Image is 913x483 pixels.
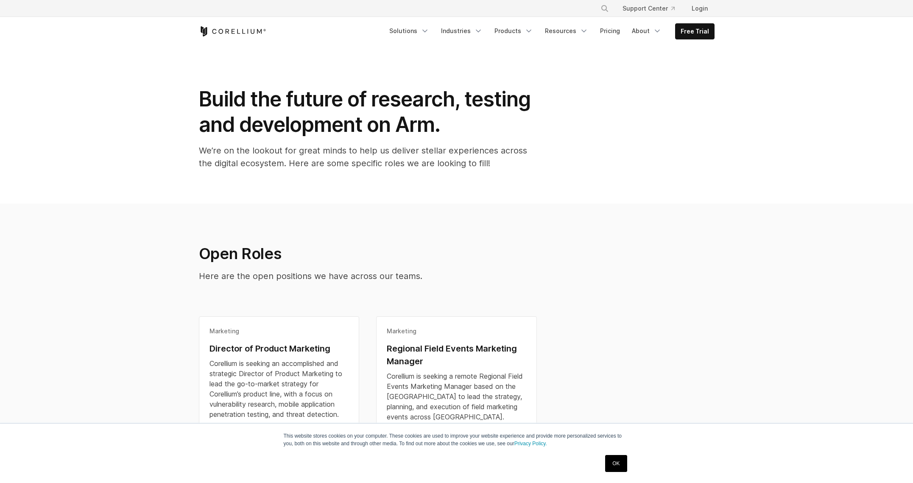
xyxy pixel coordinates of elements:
[209,327,349,335] div: Marketing
[199,87,538,137] h1: Build the future of research, testing and development on Arm.
[376,316,537,459] a: MarketingRegional Field Events Marketing ManagerCorellium is seeking a remote Regional Field Even...
[616,1,681,16] a: Support Center
[685,1,715,16] a: Login
[489,23,538,39] a: Products
[590,1,715,16] div: Navigation Menu
[384,23,434,39] a: Solutions
[676,24,714,39] a: Free Trial
[627,23,667,39] a: About
[284,432,630,447] p: This website stores cookies on your computer. These cookies are used to improve your website expe...
[514,441,547,447] a: Privacy Policy.
[384,23,715,39] div: Navigation Menu
[595,23,625,39] a: Pricing
[387,327,526,335] div: Marketing
[436,23,488,39] a: Industries
[605,455,627,472] a: OK
[540,23,593,39] a: Resources
[199,244,581,263] h2: Open Roles
[387,342,526,368] div: Regional Field Events Marketing Manager
[597,1,612,16] button: Search
[199,26,266,36] a: Corellium Home
[387,371,526,422] div: Corellium is seeking a remote Regional Field Events Marketing Manager based on the [GEOGRAPHIC_DA...
[209,342,349,355] div: Director of Product Marketing
[209,358,349,419] div: Corellium is seeking an accomplished and strategic Director of Product Marketing to lead the go-t...
[199,316,360,459] a: MarketingDirector of Product MarketingCorellium is seeking an accomplished and strategic Director...
[199,144,538,170] p: We’re on the lookout for great minds to help us deliver stellar experiences across the digital ec...
[199,270,581,282] p: Here are the open positions we have across our teams.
